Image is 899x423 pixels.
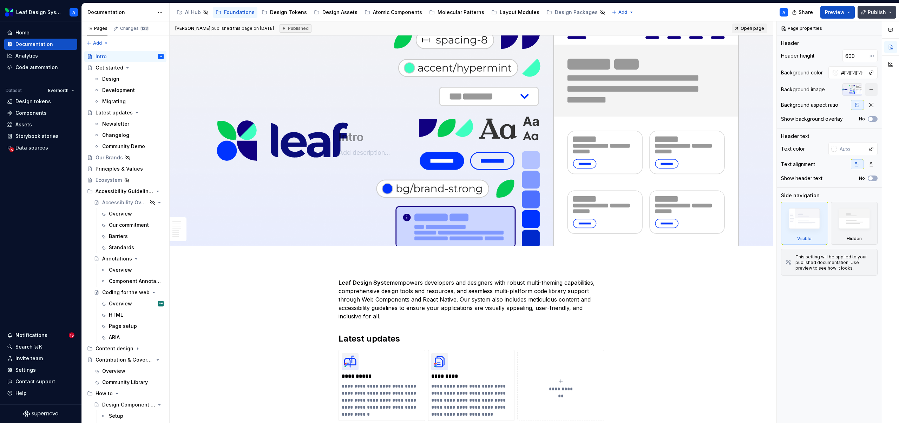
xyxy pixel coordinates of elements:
div: Annotations [102,255,132,262]
p: empowers developers and designers with robust multi-theming capabilities, comprehensive design to... [339,278,604,320]
a: Coding for the web [91,287,166,298]
div: Accessibility Overview [102,199,147,206]
label: No [859,116,865,122]
div: Changes [120,26,149,31]
a: HTML [98,309,166,320]
div: Show header text [781,175,822,182]
div: Atomic Components [373,9,422,16]
div: Leaf Design System [16,9,61,16]
div: Components [15,110,47,117]
a: Data sources [4,142,77,153]
a: Latest updates [84,107,166,118]
span: Share [799,9,813,16]
a: Code automation [4,62,77,73]
div: Settings [15,366,36,374]
span: Publish [868,9,886,16]
div: This setting will be applied to your published documentation. Use preview to see how it looks. [795,254,873,271]
a: Ecosystem [84,174,166,186]
a: Our commitment [98,219,166,231]
div: Setup [109,412,123,419]
div: Storybook stories [15,133,59,140]
div: Published [280,24,311,33]
span: 123 [140,26,149,31]
a: IntroA [84,51,166,62]
div: Principles & Values [96,165,143,172]
button: Evernorth [45,86,77,95]
a: Get started [84,62,166,73]
a: Barriers [98,231,166,242]
label: No [859,176,865,181]
a: Community Library [91,377,166,388]
div: Development [102,87,135,94]
a: Community Demo [91,141,166,152]
div: Background aspect ratio [781,101,838,108]
a: Molecular Patterns [426,7,487,18]
div: Overview [102,368,125,375]
div: Accessibility Guidelines [96,188,153,195]
div: Background image [781,86,825,93]
div: Header [781,40,799,47]
a: Accessibility Overview [91,197,166,208]
div: Code automation [15,64,58,71]
a: Atomic Components [362,7,425,18]
a: Home [4,27,77,38]
a: Changelog [91,130,166,141]
a: Setup [98,410,166,422]
a: Storybook stories [4,131,77,142]
div: Coding for the web [102,289,150,296]
a: Newsletter [91,118,166,130]
div: Overview [109,266,132,273]
div: ARIA [109,334,120,341]
div: MH [159,300,163,307]
a: Layout Modules [488,7,542,18]
div: How to [84,388,166,399]
span: published this page on [DATE] [175,26,274,31]
div: Layout Modules [500,9,539,16]
button: Add [610,7,636,17]
a: Design Tokens [259,7,310,18]
a: AI Hub [174,7,211,18]
div: Migrating [102,98,126,105]
img: 6e787e26-f4c0-4230-8924-624fe4a2d214.png [5,8,13,16]
button: Contact support [4,376,77,387]
div: Side navigation [781,192,820,199]
div: Ecosystem [96,177,122,184]
svg: Supernova Logo [23,410,58,417]
span: Preview [825,9,845,16]
a: Components [4,107,77,119]
div: Changelog [102,132,129,139]
button: Leaf Design SystemA [1,5,80,20]
div: A [160,53,162,60]
div: Help [15,390,27,397]
a: Page setup [98,320,166,332]
div: Search ⌘K [15,343,42,350]
strong: Leaf Design System [339,279,395,286]
div: Community Library [102,379,148,386]
a: Principles & Values [84,163,166,174]
div: Community Demo [102,143,145,150]
button: Add [84,38,111,48]
a: Design Assets [311,7,360,18]
a: OverviewMH [98,298,166,309]
a: Contribution & Governance [84,354,166,365]
div: Visible [781,202,828,245]
a: Design Packages [544,7,608,18]
a: Design Component Process [91,399,166,410]
a: ARIA [98,332,166,343]
div: Our commitment [109,222,149,229]
div: Design tokens [15,98,51,105]
div: Design Packages [555,9,598,16]
a: Development [91,85,166,96]
div: Content design [84,343,166,354]
a: Component Annotations [98,276,166,287]
span: Add [93,40,102,46]
div: Dataset [6,88,22,93]
div: Intro [96,53,107,60]
span: Add [618,9,627,15]
div: Design [102,75,119,82]
button: Notifications15 [4,330,77,341]
div: Text alignment [781,161,815,168]
div: Text color [781,145,805,152]
div: Pages [87,26,107,31]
